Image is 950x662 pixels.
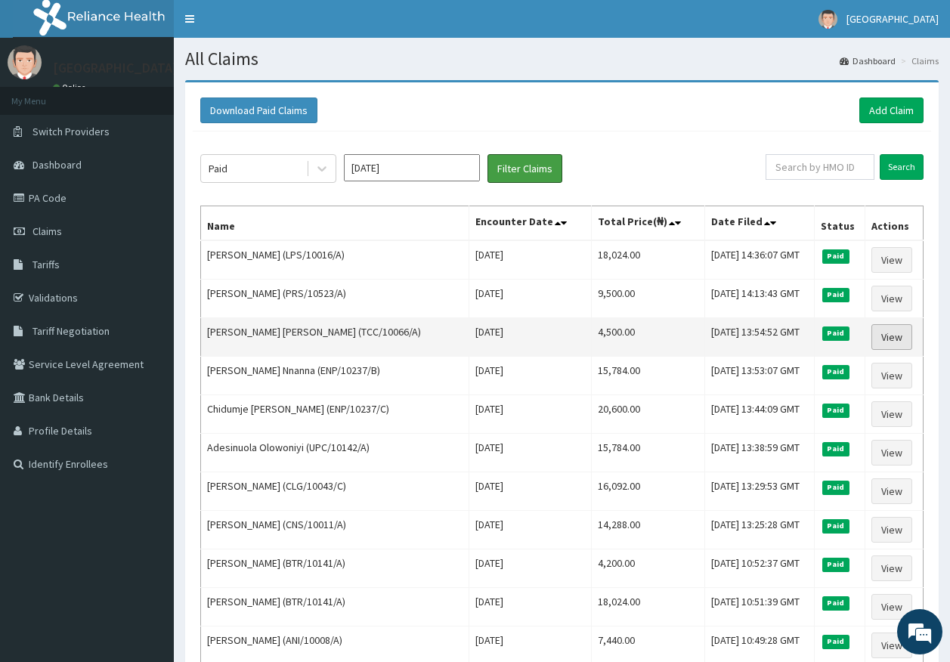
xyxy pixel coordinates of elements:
a: Dashboard [840,54,896,67]
th: Actions [865,206,924,241]
td: [DATE] [469,588,591,626]
span: Paid [822,558,849,571]
span: Paid [822,442,849,456]
input: Search [880,154,924,180]
td: [DATE] 13:54:52 GMT [705,318,815,357]
td: 20,600.00 [591,395,704,434]
a: View [871,478,912,504]
td: 16,092.00 [591,472,704,511]
a: View [871,594,912,620]
td: [PERSON_NAME] (CNS/10011/A) [201,511,469,549]
td: 15,784.00 [591,357,704,395]
input: Select Month and Year [344,154,480,181]
span: Paid [822,519,849,533]
span: Paid [822,326,849,340]
td: [DATE] [469,472,591,511]
span: Paid [822,481,849,494]
td: Adesinuola Olowoniyi (UPC/10142/A) [201,434,469,472]
a: View [871,555,912,581]
td: [DATE] 14:36:07 GMT [705,240,815,280]
a: View [871,324,912,350]
a: View [871,633,912,658]
td: [DATE] [469,240,591,280]
td: 15,784.00 [591,434,704,472]
td: 14,288.00 [591,511,704,549]
th: Name [201,206,469,241]
span: Paid [822,596,849,610]
td: [DATE] [469,318,591,357]
a: View [871,363,912,388]
td: [DATE] 13:25:28 GMT [705,511,815,549]
td: [DATE] [469,357,591,395]
td: [PERSON_NAME] (LPS/10016/A) [201,240,469,280]
td: 4,500.00 [591,318,704,357]
img: User Image [818,10,837,29]
span: Paid [822,404,849,417]
td: [DATE] [469,280,591,318]
a: Online [53,82,89,93]
a: View [871,401,912,427]
input: Search by HMO ID [766,154,874,180]
h1: All Claims [185,49,939,69]
td: [DATE] 13:53:07 GMT [705,357,815,395]
th: Date Filed [705,206,815,241]
span: Switch Providers [32,125,110,138]
div: Paid [209,161,227,176]
td: [PERSON_NAME] [PERSON_NAME] (TCC/10066/A) [201,318,469,357]
a: Add Claim [859,97,924,123]
td: [DATE] 10:51:39 GMT [705,588,815,626]
td: [DATE] 13:29:53 GMT [705,472,815,511]
a: View [871,440,912,466]
td: 4,200.00 [591,549,704,588]
span: Tariff Negotiation [32,324,110,338]
td: [DATE] [469,511,591,549]
td: [DATE] [469,549,591,588]
span: Dashboard [32,158,82,172]
a: View [871,517,912,543]
td: [PERSON_NAME] (PRS/10523/A) [201,280,469,318]
th: Total Price(₦) [591,206,704,241]
td: 18,024.00 [591,588,704,626]
td: [PERSON_NAME] Nnanna (ENP/10237/B) [201,357,469,395]
button: Filter Claims [487,154,562,183]
td: [DATE] 13:44:09 GMT [705,395,815,434]
button: Download Paid Claims [200,97,317,123]
span: Paid [822,635,849,648]
a: View [871,286,912,311]
td: [DATE] [469,434,591,472]
li: Claims [897,54,939,67]
span: Claims [32,224,62,238]
td: [DATE] 14:13:43 GMT [705,280,815,318]
td: [DATE] 10:52:37 GMT [705,549,815,588]
img: User Image [8,45,42,79]
span: Paid [822,288,849,302]
a: View [871,247,912,273]
td: 9,500.00 [591,280,704,318]
span: Paid [822,365,849,379]
td: [DATE] 13:38:59 GMT [705,434,815,472]
td: [PERSON_NAME] (BTR/10141/A) [201,549,469,588]
th: Status [815,206,865,241]
td: 18,024.00 [591,240,704,280]
td: [PERSON_NAME] (BTR/10141/A) [201,588,469,626]
span: Paid [822,249,849,263]
td: [DATE] [469,395,591,434]
p: [GEOGRAPHIC_DATA] [53,61,178,75]
td: Chidumje [PERSON_NAME] (ENP/10237/C) [201,395,469,434]
td: [PERSON_NAME] (CLG/10043/C) [201,472,469,511]
span: [GEOGRAPHIC_DATA] [846,12,939,26]
span: Tariffs [32,258,60,271]
th: Encounter Date [469,206,591,241]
